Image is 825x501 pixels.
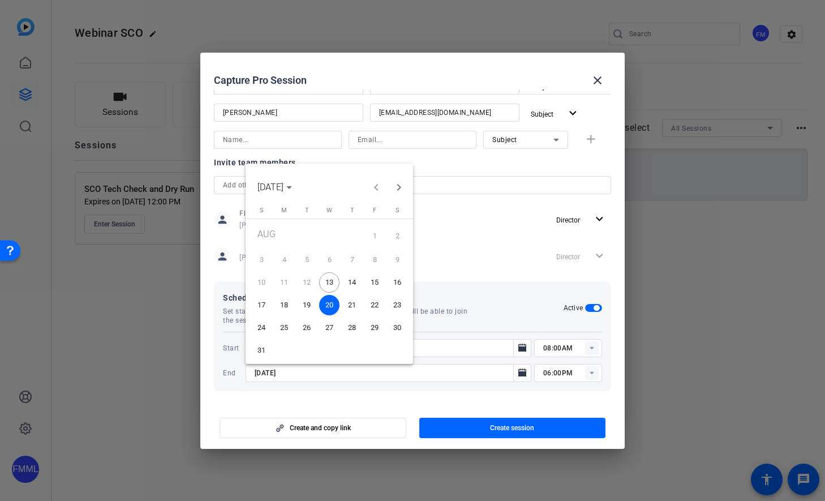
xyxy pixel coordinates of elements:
span: 24 [251,318,272,338]
button: August 31, 2025 [250,339,273,362]
button: Next month [388,176,410,199]
button: August 26, 2025 [295,316,318,339]
button: August 15, 2025 [363,271,386,294]
span: 20 [319,295,340,315]
span: 15 [364,272,385,293]
button: August 6, 2025 [318,249,341,271]
span: 29 [364,318,385,338]
span: 3 [251,250,272,270]
span: 4 [274,250,294,270]
span: 9 [387,250,407,270]
span: 6 [319,250,340,270]
span: 11 [274,272,294,293]
button: August 3, 2025 [250,249,273,271]
button: August 13, 2025 [318,271,341,294]
span: 22 [364,295,385,315]
button: August 24, 2025 [250,316,273,339]
button: August 19, 2025 [295,294,318,316]
button: August 8, 2025 [363,249,386,271]
button: August 20, 2025 [318,294,341,316]
span: S [260,207,264,214]
span: 27 [319,318,340,338]
button: August 2, 2025 [386,223,409,249]
span: 18 [274,295,294,315]
span: 12 [297,272,317,293]
button: August 16, 2025 [386,271,409,294]
button: August 17, 2025 [250,294,273,316]
td: AUG [250,223,363,249]
button: August 21, 2025 [341,294,363,316]
span: 8 [364,250,385,270]
span: S [396,207,399,214]
button: August 7, 2025 [341,249,363,271]
button: August 27, 2025 [318,316,341,339]
span: 5 [297,250,317,270]
span: 10 [251,272,272,293]
span: 1 [364,224,385,247]
button: August 22, 2025 [363,294,386,316]
button: August 23, 2025 [386,294,409,316]
span: [DATE] [257,182,283,192]
button: August 12, 2025 [295,271,318,294]
button: August 30, 2025 [386,316,409,339]
span: 26 [297,318,317,338]
button: August 18, 2025 [273,294,295,316]
span: 28 [342,318,362,338]
span: T [350,207,354,214]
button: August 1, 2025 [363,223,386,249]
button: August 4, 2025 [273,249,295,271]
span: 23 [387,295,407,315]
span: 19 [297,295,317,315]
span: 14 [342,272,362,293]
span: 21 [342,295,362,315]
button: August 28, 2025 [341,316,363,339]
span: 16 [387,272,407,293]
span: 2 [387,224,407,247]
span: 25 [274,318,294,338]
span: 7 [342,250,362,270]
button: Choose month and year [253,177,297,198]
span: T [305,207,309,214]
span: 17 [251,295,272,315]
span: 13 [319,272,340,293]
span: M [281,207,287,214]
button: August 11, 2025 [273,271,295,294]
button: August 9, 2025 [386,249,409,271]
button: August 5, 2025 [295,249,318,271]
button: August 14, 2025 [341,271,363,294]
span: 30 [387,318,407,338]
button: August 10, 2025 [250,271,273,294]
button: August 29, 2025 [363,316,386,339]
span: F [373,207,376,214]
span: 31 [251,340,272,361]
span: W [326,207,332,214]
button: August 25, 2025 [273,316,295,339]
